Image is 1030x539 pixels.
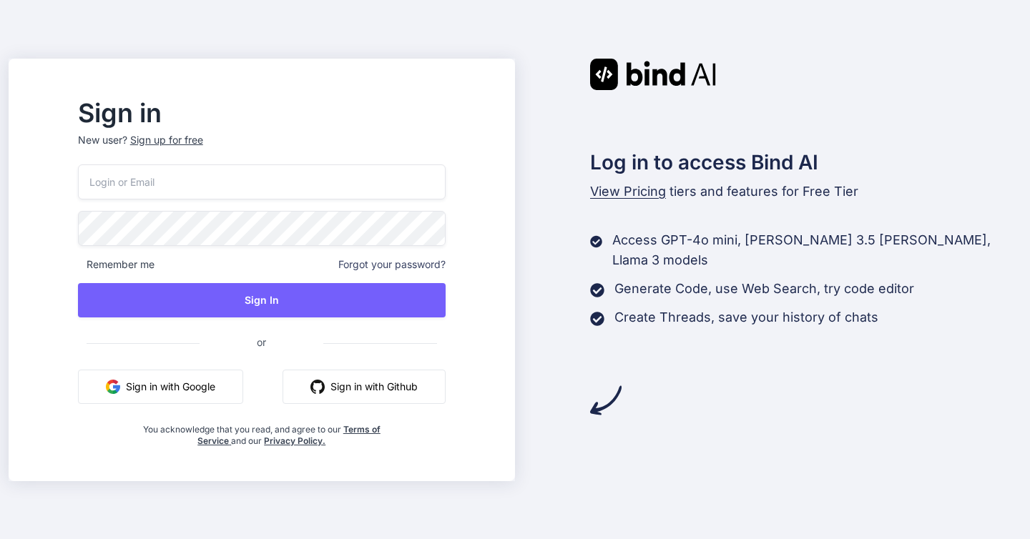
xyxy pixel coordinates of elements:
p: Generate Code, use Web Search, try code editor [614,279,914,299]
button: Sign In [78,283,446,317]
a: Privacy Policy. [264,435,325,446]
h2: Log in to access Bind AI [590,147,1022,177]
span: or [200,325,323,360]
p: tiers and features for Free Tier [590,182,1022,202]
img: arrow [590,385,622,416]
div: You acknowledge that you read, and agree to our and our [139,415,384,447]
span: View Pricing [590,184,666,199]
div: Sign up for free [130,133,203,147]
a: Terms of Service [197,424,381,446]
h2: Sign in [78,102,446,124]
p: Create Threads, save your history of chats [614,307,878,327]
input: Login or Email [78,164,446,199]
p: New user? [78,133,446,164]
img: Bind AI logo [590,59,716,90]
button: Sign in with Github [283,370,446,404]
span: Remember me [78,257,154,272]
button: Sign in with Google [78,370,243,404]
img: github [310,380,325,394]
p: Access GPT-4o mini, [PERSON_NAME] 3.5 [PERSON_NAME], Llama 3 models [612,230,1021,270]
img: google [106,380,120,394]
span: Forgot your password? [338,257,446,272]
